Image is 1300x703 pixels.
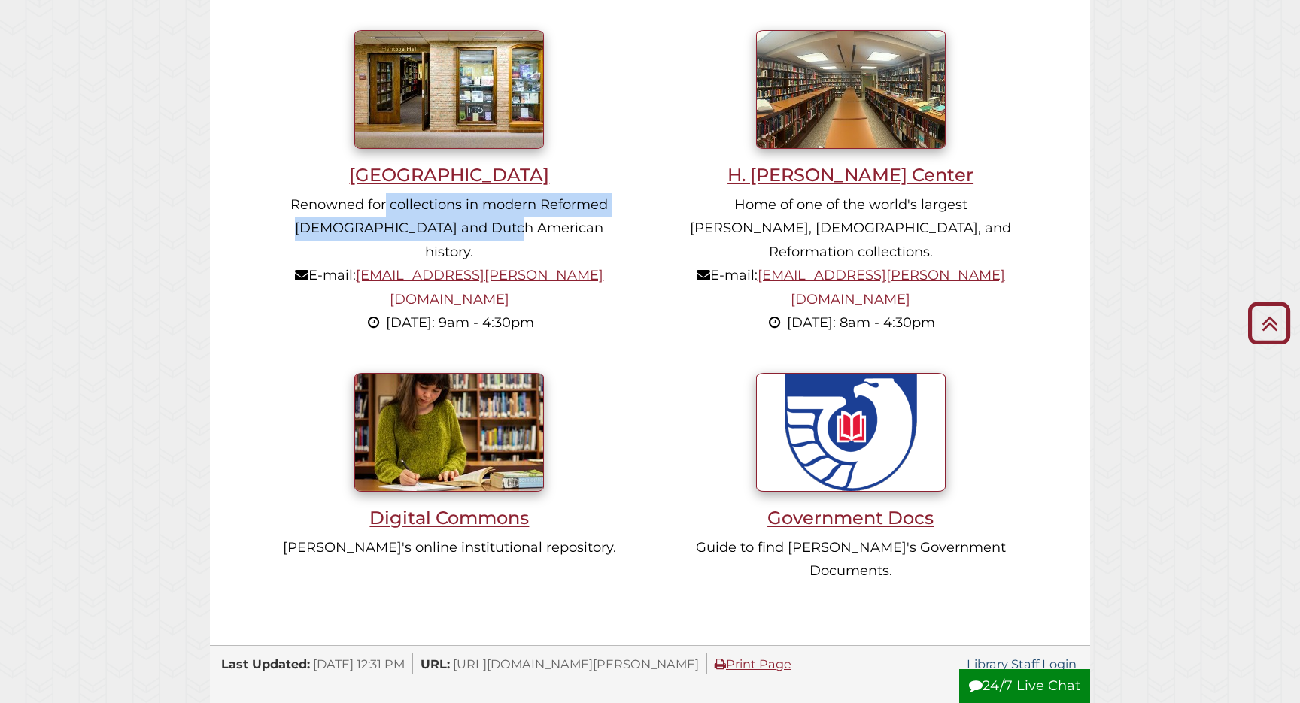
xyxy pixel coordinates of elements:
a: [GEOGRAPHIC_DATA] [275,80,624,186]
span: Last Updated: [221,656,310,671]
a: H. [PERSON_NAME] Center [676,80,1025,186]
p: Renowned for collections in modern Reformed [DEMOGRAPHIC_DATA] and Dutch American history. E-mail: [275,193,624,335]
p: Home of one of the world's largest [PERSON_NAME], [DEMOGRAPHIC_DATA], and Reformation collections... [676,193,1025,335]
a: Back to Top [1242,311,1296,335]
i: Print Page [715,658,726,670]
a: Library Staff Login [967,656,1077,671]
a: Digital Commons [275,423,624,529]
img: Student writing inside library [354,373,544,492]
a: [EMAIL_ADDRESS][PERSON_NAME][DOMAIN_NAME] [758,267,1005,308]
span: [DATE]: 8am - 4:30pm [787,314,935,331]
span: [DATE] 12:31 PM [313,656,405,671]
img: Inside Meeter Center [756,30,946,149]
p: [PERSON_NAME]'s online institutional repository. [275,536,624,560]
h3: Digital Commons [275,507,624,529]
h3: H. [PERSON_NAME] Center [676,164,1025,186]
span: [DATE]: 9am - 4:30pm [386,314,534,331]
a: [EMAIL_ADDRESS][PERSON_NAME][DOMAIN_NAME] [356,267,603,308]
span: [URL][DOMAIN_NAME][PERSON_NAME] [453,656,699,671]
a: Print Page [715,656,791,671]
h3: Government Docs [676,507,1025,529]
img: U.S. Government Documents seal [756,373,946,492]
img: Heritage Hall entrance [354,30,544,149]
span: URL: [421,656,450,671]
p: Guide to find [PERSON_NAME]'s Government Documents. [676,536,1025,583]
a: Government Docs [676,423,1025,529]
h3: [GEOGRAPHIC_DATA] [275,164,624,186]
